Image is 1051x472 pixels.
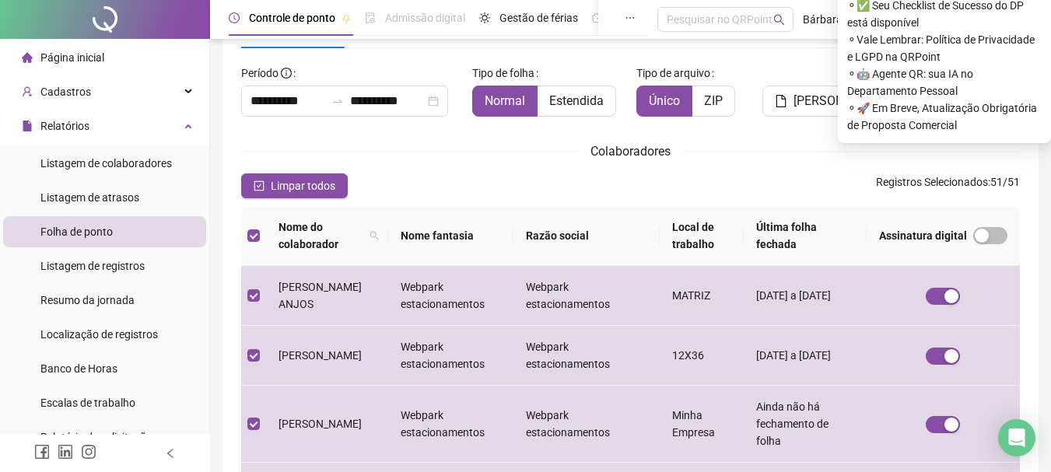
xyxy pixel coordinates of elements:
span: ellipsis [625,12,636,23]
span: Admissão digital [385,12,465,24]
td: Webpark estacionamentos [388,326,514,386]
span: sun [479,12,490,23]
span: Tipo de folha [472,65,534,82]
span: Nome do colaborador [279,219,363,253]
span: search [773,14,785,26]
td: Webpark estacionamentos [513,266,659,326]
span: user-add [22,86,33,97]
span: Assinatura digital [879,227,967,244]
span: Único [649,93,680,108]
span: ⚬ 🚀 Em Breve, Atualização Obrigatória de Proposta Comercial [847,100,1042,134]
th: Razão social [513,206,659,266]
th: Última folha fechada [744,206,867,266]
td: Webpark estacionamentos [513,386,659,463]
td: Webpark estacionamentos [513,326,659,386]
span: pushpin [342,14,351,23]
span: [PERSON_NAME] [279,349,362,362]
span: Localização de registros [40,328,158,341]
span: to [331,95,344,107]
span: file-done [365,12,376,23]
span: Listagem de colaboradores [40,157,172,170]
span: Listagem de atrasos [40,191,139,204]
span: Normal [485,93,525,108]
span: home [22,52,33,63]
span: Relatório de solicitações [40,431,157,443]
span: [PERSON_NAME] [279,418,362,430]
span: ZIP [704,93,723,108]
th: Local de trabalho [660,206,744,266]
span: left [165,448,176,459]
span: Colaboradores [590,144,671,159]
span: ⚬ 🤖 Agente QR: sua IA no Departamento Pessoal [847,65,1042,100]
td: 12X36 [660,326,744,386]
span: file [22,121,33,131]
span: facebook [34,444,50,460]
span: Listagem de registros [40,260,145,272]
td: [DATE] a [DATE] [744,326,867,386]
span: file [775,95,787,107]
button: [PERSON_NAME] [762,86,899,117]
td: Webpark estacionamentos [388,266,514,326]
span: Gestão de férias [499,12,578,24]
span: Ainda não há fechamento de folha [756,400,829,447]
span: search [366,215,382,256]
span: Página inicial [40,51,104,64]
span: Período [241,67,279,79]
span: Bárbara - Webpark estacionamentos [803,11,895,28]
span: Folha de ponto [40,226,113,238]
span: [PERSON_NAME] [794,92,887,110]
span: Resumo da jornada [40,294,135,306]
span: Controle de ponto [249,12,335,24]
span: Banco de Horas [40,362,117,375]
span: Escalas de trabalho [40,397,135,409]
span: instagram [81,444,96,460]
span: dashboard [592,12,603,23]
span: linkedin [58,444,73,460]
span: ⚬ Vale Lembrar: Política de Privacidade e LGPD na QRPoint [847,31,1042,65]
span: search [370,231,379,240]
span: Cadastros [40,86,91,98]
td: Minha Empresa [660,386,744,463]
span: : 51 / 51 [876,173,1020,198]
span: Tipo de arquivo [636,65,710,82]
span: clock-circle [229,12,240,23]
div: Open Intercom Messenger [998,419,1035,456]
span: Limpar todos [271,177,335,194]
button: Limpar todos [241,173,348,198]
th: Nome fantasia [388,206,514,266]
span: Registros Selecionados [876,176,988,188]
td: Webpark estacionamentos [388,386,514,463]
span: [PERSON_NAME] ANJOS [279,281,362,310]
span: Estendida [549,93,604,108]
span: swap-right [331,95,344,107]
span: Relatórios [40,120,89,132]
td: MATRIZ [660,266,744,326]
td: [DATE] a [DATE] [744,266,867,326]
span: info-circle [281,68,292,79]
span: check-square [254,180,265,191]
